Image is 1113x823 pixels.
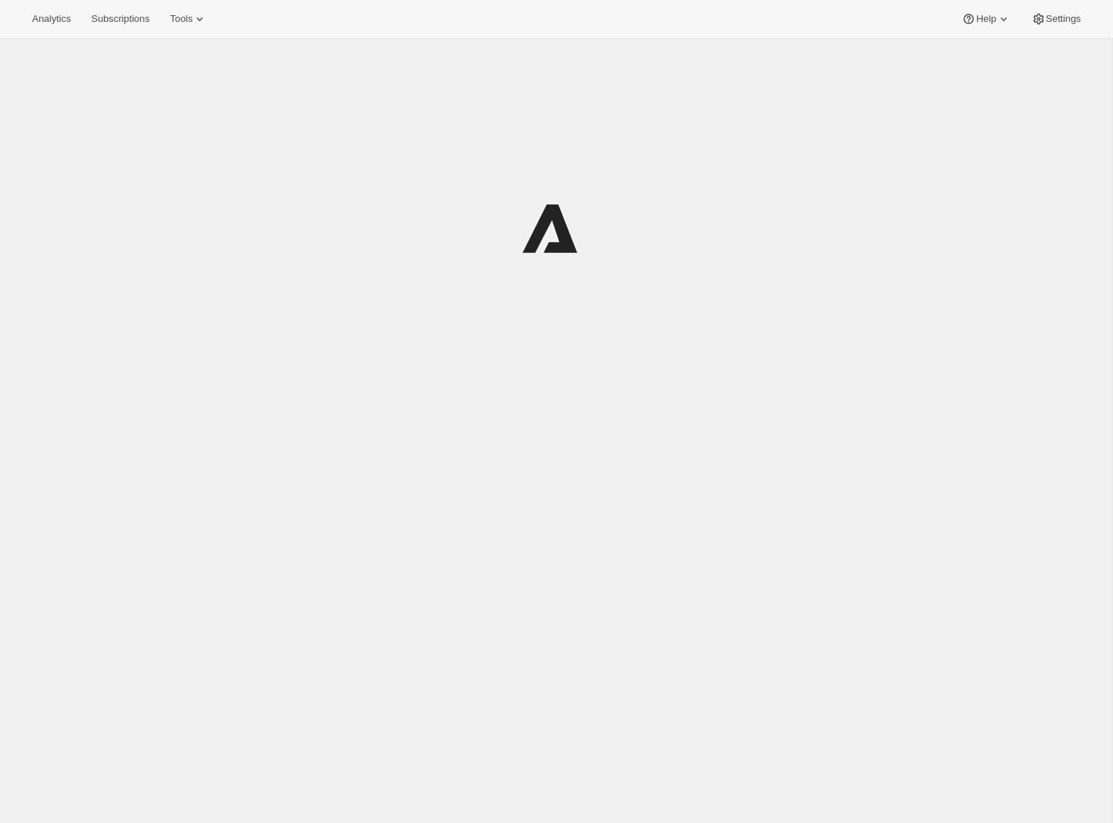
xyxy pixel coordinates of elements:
[170,13,192,25] span: Tools
[23,9,79,29] button: Analytics
[32,13,71,25] span: Analytics
[82,9,158,29] button: Subscriptions
[91,13,149,25] span: Subscriptions
[161,9,216,29] button: Tools
[953,9,1019,29] button: Help
[1023,9,1090,29] button: Settings
[976,13,996,25] span: Help
[1046,13,1081,25] span: Settings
